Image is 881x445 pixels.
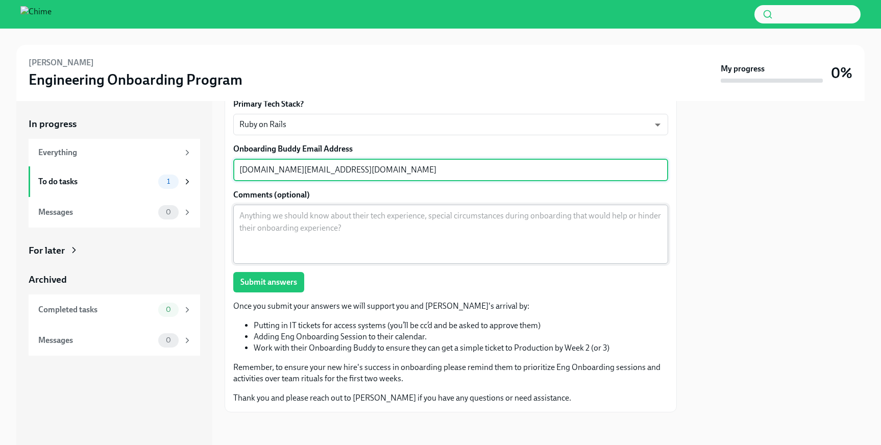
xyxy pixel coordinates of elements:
a: In progress [29,117,200,131]
p: Remember, to ensure your new hire's success in onboarding please remind them to prioritize Eng On... [233,362,668,384]
p: Thank you and please reach out to [PERSON_NAME] if you have any questions or need assistance. [233,392,668,404]
div: Ruby on Rails [233,114,668,135]
img: Chime [20,6,52,22]
a: To do tasks1 [29,166,200,197]
p: Once you submit your answers we will support you and [PERSON_NAME]'s arrival by: [233,301,668,312]
h3: 0% [831,64,852,82]
li: Work with their Onboarding Buddy to ensure they can get a simple ticket to Production by Week 2 (... [254,342,668,354]
div: Messages [38,335,154,346]
div: To do tasks [38,176,154,187]
h3: Engineering Onboarding Program [29,70,242,89]
li: Adding Eng Onboarding Session to their calendar. [254,331,668,342]
span: Submit answers [240,277,297,287]
h6: [PERSON_NAME] [29,57,94,68]
label: Comments (optional) [233,189,668,201]
label: Onboarding Buddy Email Address [233,143,668,155]
div: Messages [38,207,154,218]
a: Messages0 [29,325,200,356]
span: 0 [160,208,177,216]
a: For later [29,244,200,257]
div: Completed tasks [38,304,154,315]
span: 0 [160,336,177,344]
button: Submit answers [233,272,304,292]
strong: My progress [721,63,765,75]
label: Primary Tech Stack? [233,98,668,110]
textarea: [DOMAIN_NAME][EMAIL_ADDRESS][DOMAIN_NAME] [239,164,662,176]
a: Completed tasks0 [29,294,200,325]
span: 1 [161,178,176,185]
div: For later [29,244,65,257]
li: Putting in IT tickets for access systems (you’ll be cc’d and be asked to approve them) [254,320,668,331]
a: Archived [29,273,200,286]
a: Everything [29,139,200,166]
div: Everything [38,147,179,158]
span: 0 [160,306,177,313]
a: Messages0 [29,197,200,228]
